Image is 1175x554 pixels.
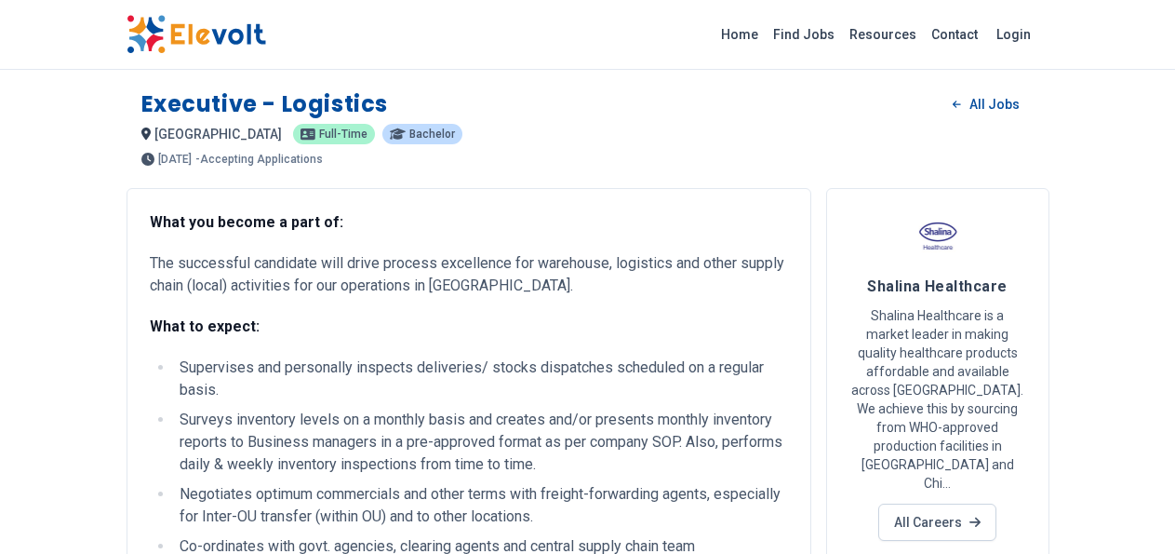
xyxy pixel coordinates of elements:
[849,306,1026,493] p: Shalina Healthcare is a market leader in making quality healthcare products affordable and availa...
[766,20,842,49] a: Find Jobs
[154,127,282,142] span: [GEOGRAPHIC_DATA]
[141,89,389,119] h1: Executive - Logistics
[842,20,924,49] a: Resources
[924,20,985,49] a: Contact
[915,211,961,258] img: Shalina Healthcare
[150,318,260,335] strong: What to expect:
[174,483,788,528] li: Negotiates optimum commercials and other terms with freight-forwarding agents, especially for Int...
[938,90,1034,118] a: All Jobs
[714,20,766,49] a: Home
[158,154,192,165] span: [DATE]
[195,154,323,165] p: - Accepting Applications
[174,357,788,401] li: Supervises and personally inspects deliveries/ stocks dispatches scheduled on a regular basis.
[867,277,1007,295] span: Shalina Healthcare
[127,15,266,54] img: Elevolt
[150,213,343,231] strong: What you become a part of:
[174,409,788,476] li: Surveys inventory levels on a monthly basis and creates and/or presents monthly inventory reports...
[878,504,996,541] a: All Careers
[985,16,1042,53] a: Login
[319,128,367,140] span: Full-time
[150,252,788,297] p: The successful candidate will drive process excellence for warehouse, logistics and other supply ...
[409,128,455,140] span: Bachelor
